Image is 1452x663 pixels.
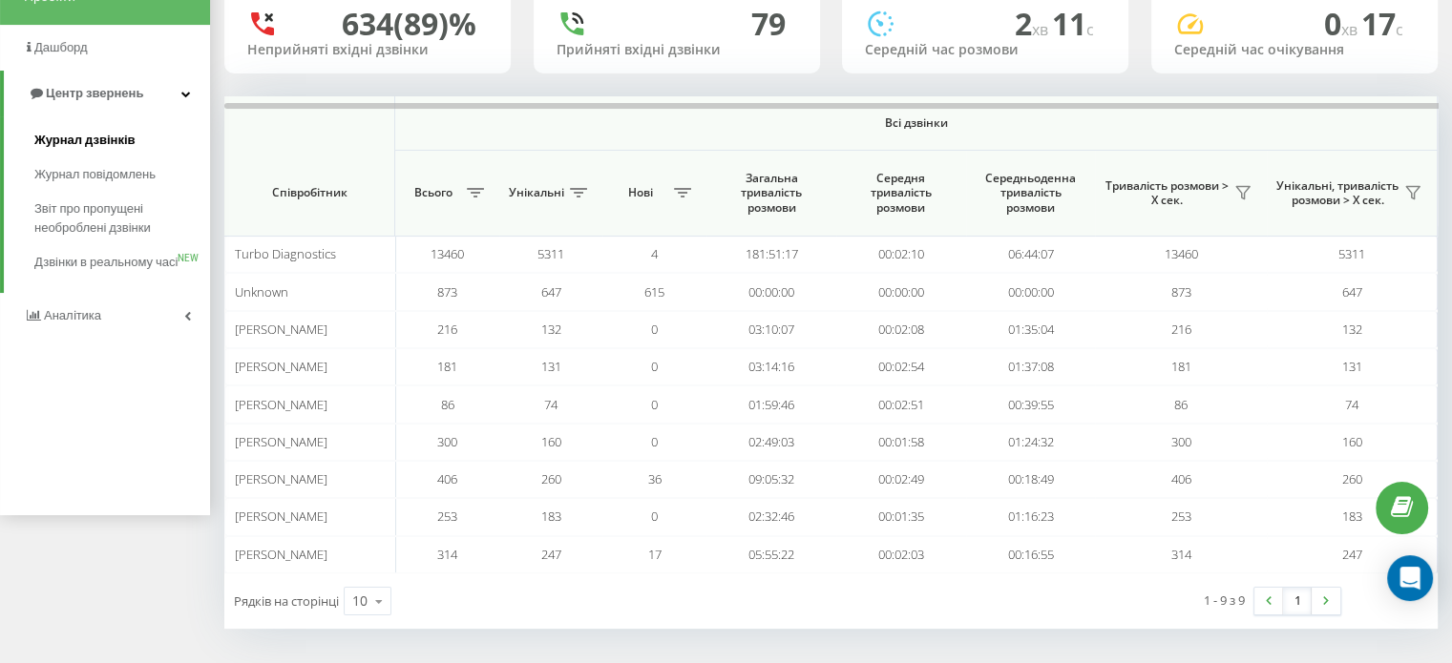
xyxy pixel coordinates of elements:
[437,546,457,563] span: 314
[1171,546,1191,563] span: 314
[1165,245,1198,262] span: 13460
[34,199,200,238] span: Звіт про пропущені необроблені дзвінки
[865,42,1105,58] div: Середній час розмови
[235,470,327,487] span: [PERSON_NAME]
[1341,433,1361,450] span: 160
[541,321,561,338] span: 132
[980,171,1080,216] span: Середньоденна тривалість розмови
[456,115,1377,131] span: Всі дзвінки
[34,245,210,280] a: Дзвінки в реальному часіNEW
[235,245,336,262] span: Turbo Diagnostics
[437,508,457,525] span: 253
[235,433,327,450] span: [PERSON_NAME]
[706,385,836,423] td: 01:59:46
[235,546,327,563] span: [PERSON_NAME]
[1015,3,1052,44] span: 2
[644,283,664,300] span: 615
[1174,42,1415,58] div: Середній час очікування
[1283,588,1312,614] a: 1
[557,42,797,58] div: Прийняті вхідні дзвінки
[1174,396,1188,413] span: 86
[437,470,457,487] span: 406
[1171,321,1191,338] span: 216
[751,6,786,42] div: 79
[1341,321,1361,338] span: 132
[34,165,156,184] span: Журнал повідомлень
[836,236,966,273] td: 00:02:10
[1171,283,1191,300] span: 873
[437,321,457,338] span: 216
[706,424,836,461] td: 02:49:03
[1341,508,1361,525] span: 183
[247,42,488,58] div: Неприйняті вхідні дзвінки
[235,508,327,525] span: [PERSON_NAME]
[437,433,457,450] span: 300
[651,245,658,262] span: 4
[352,591,368,611] div: 10
[852,171,951,216] span: Середня тривалість розмови
[1171,433,1191,450] span: 300
[836,498,966,535] td: 00:01:35
[1345,396,1358,413] span: 74
[706,273,836,310] td: 00:00:00
[706,536,836,573] td: 05:55:22
[706,311,836,348] td: 03:10:07
[235,283,288,300] span: Unknown
[34,157,210,192] a: Журнал повідомлень
[44,308,101,322] span: Аналiтика
[651,321,658,338] span: 0
[966,385,1096,423] td: 00:39:55
[541,470,561,487] span: 260
[34,40,88,54] span: Дашборд
[1171,470,1191,487] span: 406
[836,424,966,461] td: 00:01:58
[966,498,1096,535] td: 01:16:23
[441,396,454,413] span: 86
[651,358,658,375] span: 0
[1341,358,1361,375] span: 131
[706,461,836,498] td: 09:05:32
[651,396,658,413] span: 0
[431,245,464,262] span: 13460
[34,123,210,157] a: Журнал дзвінків
[1338,245,1365,262] span: 5311
[437,358,457,375] span: 181
[966,311,1096,348] td: 01:35:04
[1171,358,1191,375] span: 181
[836,348,966,385] td: 00:02:54
[966,424,1096,461] td: 01:24:32
[836,273,966,310] td: 00:00:00
[1171,508,1191,525] span: 253
[46,86,143,100] span: Центр звернень
[648,546,662,563] span: 17
[1341,19,1361,40] span: хв
[836,385,966,423] td: 00:02:51
[34,192,210,245] a: Звіт про пропущені необроблені дзвінки
[537,245,564,262] span: 5311
[235,358,327,375] span: [PERSON_NAME]
[966,461,1096,498] td: 00:18:49
[836,311,966,348] td: 00:02:08
[612,185,668,200] span: Нові
[234,592,339,610] span: Рядків на сторінці
[405,185,461,200] span: Всього
[235,321,327,338] span: [PERSON_NAME]
[541,358,561,375] span: 131
[966,348,1096,385] td: 01:37:08
[1086,19,1094,40] span: c
[541,433,561,450] span: 160
[706,236,836,273] td: 181:51:17
[836,461,966,498] td: 00:02:49
[1324,3,1361,44] span: 0
[722,171,821,216] span: Загальна тривалість розмови
[437,283,457,300] span: 873
[541,546,561,563] span: 247
[34,131,136,150] span: Журнал дзвінків
[706,498,836,535] td: 02:32:46
[648,470,662,487] span: 36
[1052,3,1094,44] span: 11
[651,508,658,525] span: 0
[4,71,210,116] a: Центр звернень
[651,433,658,450] span: 0
[342,6,476,42] div: 634 (89)%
